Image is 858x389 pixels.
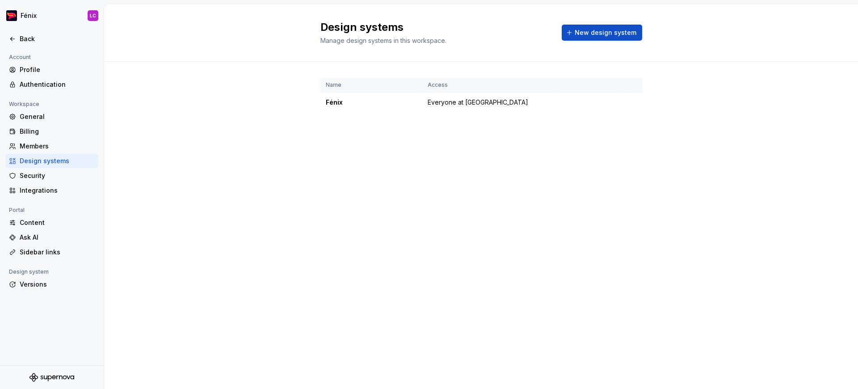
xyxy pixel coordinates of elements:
[90,12,96,19] div: LC
[20,80,95,89] div: Authentication
[20,171,95,180] div: Security
[5,245,98,259] a: Sidebar links
[326,98,417,107] div: Fénix
[20,127,95,136] div: Billing
[20,65,95,74] div: Profile
[5,99,43,110] div: Workspace
[5,216,98,230] a: Content
[5,230,98,245] a: Ask AI
[21,11,37,20] div: Fénix
[575,28,636,37] span: New design system
[20,34,95,43] div: Back
[320,37,446,44] span: Manage design systems in this workspace.
[20,142,95,151] div: Members
[5,77,98,92] a: Authentication
[5,110,98,124] a: General
[5,277,98,292] a: Versions
[20,112,95,121] div: General
[562,25,642,41] button: New design system
[20,233,95,242] div: Ask AI
[5,205,28,216] div: Portal
[422,78,555,93] th: Access
[20,186,95,195] div: Integrations
[5,124,98,139] a: Billing
[5,169,98,183] a: Security
[6,10,17,21] img: c22002f0-c20a-4db5-8808-0be8483c155a.png
[20,218,95,227] div: Content
[5,266,52,277] div: Design system
[428,98,528,107] span: Everyone at [GEOGRAPHIC_DATA]
[5,139,98,153] a: Members
[29,373,74,382] svg: Supernova Logo
[5,32,98,46] a: Back
[20,280,95,289] div: Versions
[5,63,98,77] a: Profile
[20,248,95,257] div: Sidebar links
[5,52,34,63] div: Account
[5,154,98,168] a: Design systems
[20,156,95,165] div: Design systems
[320,78,422,93] th: Name
[320,20,551,34] h2: Design systems
[5,183,98,198] a: Integrations
[2,6,102,25] button: FénixLC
